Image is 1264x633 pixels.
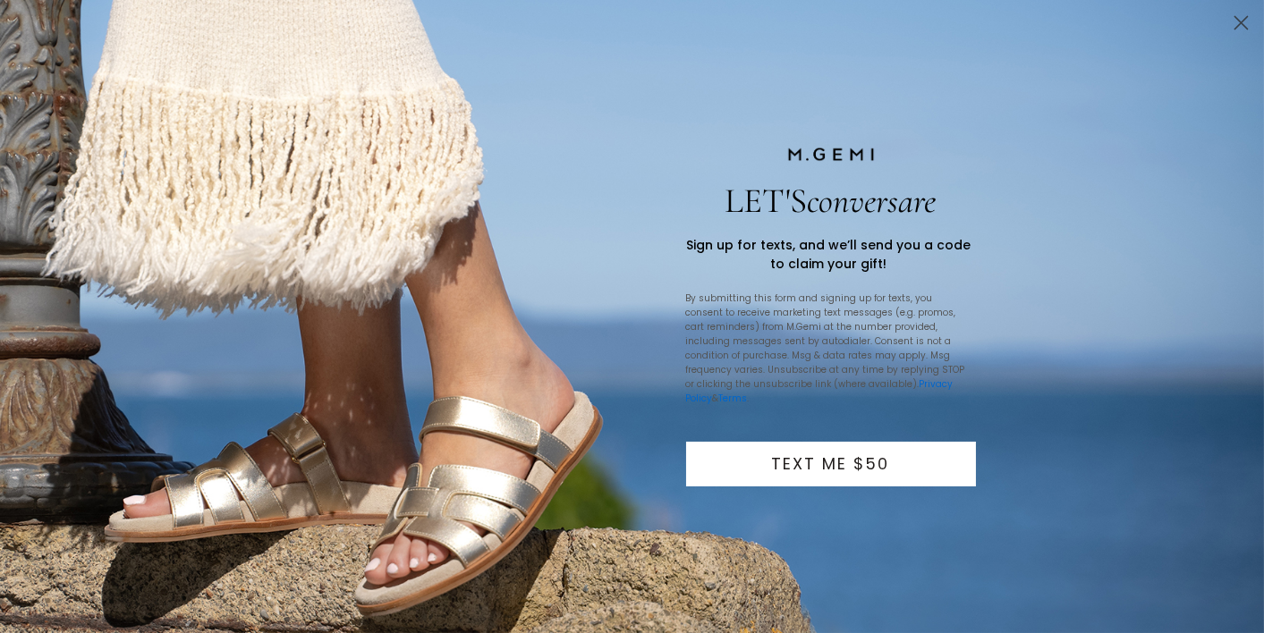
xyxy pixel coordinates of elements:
[686,442,976,486] button: TEXT ME $50
[719,392,748,405] a: Terms
[687,236,971,273] span: Sign up for texts, and we’ll send you a code to claim your gift!
[808,180,937,222] span: conversare
[1226,7,1257,38] button: Close dialog
[786,147,876,163] img: M.Gemi
[686,377,954,405] a: Privacy Policy
[725,180,937,222] span: LET'S
[686,291,972,406] p: By submitting this form and signing up for texts, you consent to receive marketing text messages ...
